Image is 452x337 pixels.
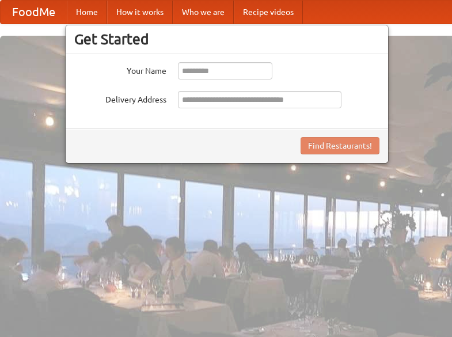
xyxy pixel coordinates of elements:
[74,31,379,48] h3: Get Started
[173,1,234,24] a: Who we are
[1,1,67,24] a: FoodMe
[74,62,166,77] label: Your Name
[234,1,303,24] a: Recipe videos
[301,137,379,154] button: Find Restaurants!
[74,91,166,105] label: Delivery Address
[67,1,107,24] a: Home
[107,1,173,24] a: How it works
